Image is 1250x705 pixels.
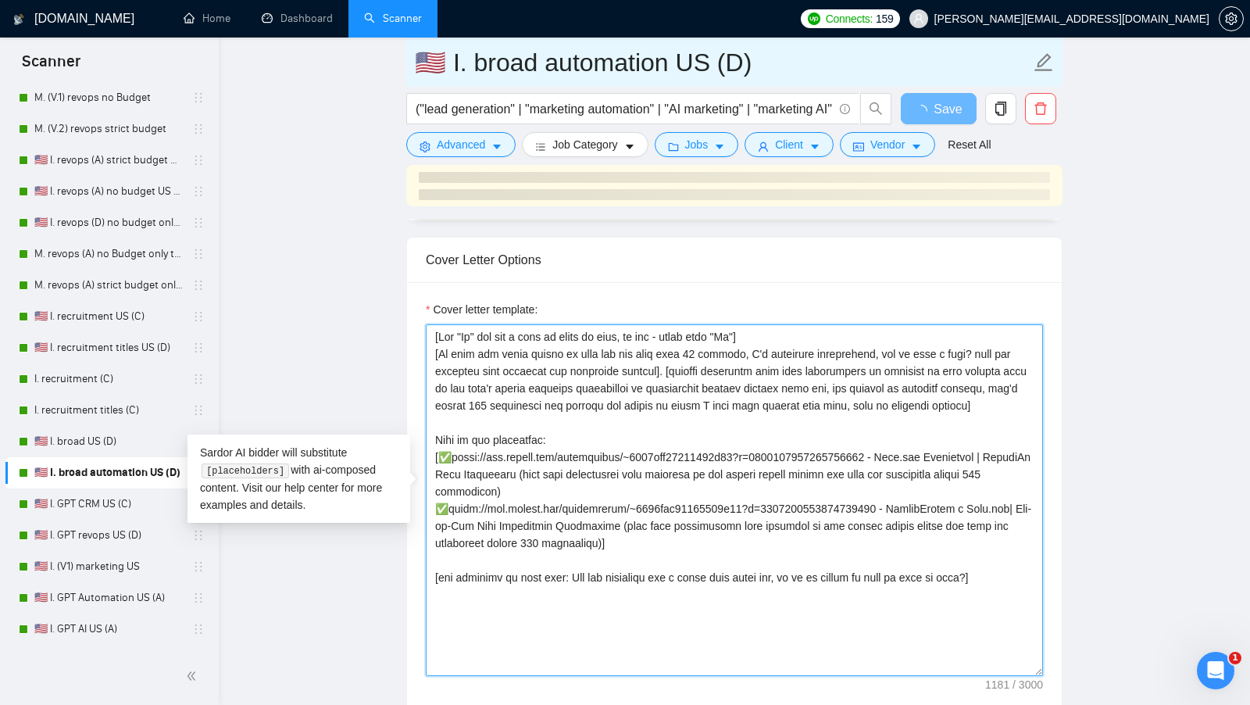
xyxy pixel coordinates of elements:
button: folderJobscaret-down [655,132,739,157]
span: holder [192,185,205,198]
a: searchScanner [364,12,422,25]
a: 🇺🇸 I. recruitment US (C) [34,301,183,332]
button: barsJob Categorycaret-down [522,132,648,157]
span: 159 [876,10,893,27]
span: caret-down [809,141,820,152]
span: holder [192,592,205,604]
span: search [861,102,891,116]
span: caret-down [491,141,502,152]
a: setting [1219,13,1244,25]
iframe: Intercom live chat [1197,652,1234,689]
a: I. recruitment titles (C) [34,395,183,426]
span: caret-down [624,141,635,152]
button: copy [985,93,1016,124]
span: caret-down [714,141,725,152]
span: idcard [853,141,864,152]
a: 🇺🇸 I. revops (D) no budget only titles [34,207,183,238]
span: holder [192,248,205,260]
span: setting [1220,13,1243,25]
a: 🇺🇸 I. recruitment titles US (D) [34,332,183,363]
span: copy [986,102,1016,116]
a: M. revops (A) no Budget only titles [34,238,183,270]
div: Cover Letter Options [426,238,1043,282]
span: folder [668,141,679,152]
a: 🇺🇸 I. revops (A) strict budget US only titles [34,145,183,176]
span: 1 [1229,652,1241,664]
span: Job Category [552,136,617,153]
label: Cover letter template: [426,301,537,318]
span: holder [192,310,205,323]
a: 🇺🇸 I. GPT Automation US (A) [34,582,183,614]
button: Save [901,93,977,124]
span: holder [192,342,205,354]
span: delete [1026,102,1055,116]
span: holder [192,154,205,166]
button: idcardVendorcaret-down [840,132,935,157]
a: help center [284,481,338,494]
button: search [860,93,891,124]
div: Sardor AI bidder will substitute with ai-composed content. Visit our for more examples and details. [187,435,410,523]
a: 🇺🇸 I. (V1) marketing US [34,551,183,582]
a: M. (V.1) revops no Budget [34,82,183,113]
span: bars [535,141,546,152]
a: homeHome [184,12,230,25]
button: setting [1219,6,1244,31]
span: holder [192,623,205,635]
button: settingAdvancedcaret-down [406,132,516,157]
span: Scanner [9,50,93,83]
button: delete [1025,93,1056,124]
a: dashboardDashboard [262,12,333,25]
img: upwork-logo.png [808,13,820,25]
span: caret-down [911,141,922,152]
span: edit [1034,52,1054,73]
span: holder [192,279,205,292]
span: holder [192,404,205,417]
a: 🇺🇸 I. GPT CRM US (C) [34,488,183,520]
span: Vendor [870,136,905,153]
textarea: Cover letter template: [426,324,1043,676]
a: 🇺🇸 I. broad US (D) [34,426,183,457]
span: user [758,141,769,152]
span: holder [192,373,205,385]
span: loading [915,105,934,117]
span: holder [192,560,205,573]
input: Search Freelance Jobs... [416,99,833,119]
span: holder [192,217,205,229]
span: Jobs [685,136,709,153]
span: double-left [186,668,202,684]
a: Reset All [948,136,991,153]
a: I. recruitment (C) [34,363,183,395]
a: 🇺🇸 I. GPT revops US (D) [34,520,183,551]
span: info-circle [840,104,850,114]
a: 🇺🇸 I. GPT AI US (A) [34,614,183,645]
a: 🇺🇸 I. broad automation US (D) [34,457,183,488]
span: holder [192,123,205,135]
span: holder [192,91,205,104]
span: Advanced [437,136,485,153]
span: Connects: [826,10,873,27]
input: Scanner name... [415,43,1030,82]
code: [placeholders] [202,463,288,479]
a: M. revops (A) strict budget only titles [34,270,183,301]
a: 🇺🇸 I. revops (A) no budget US only titles [34,176,183,207]
span: user [913,13,924,24]
a: (old)Automated Job Search [34,645,183,676]
a: M. (V.2) revops strict budget [34,113,183,145]
img: logo [13,7,24,32]
button: userClientcaret-down [745,132,834,157]
span: Save [934,99,962,119]
span: holder [192,529,205,542]
span: setting [420,141,430,152]
span: Client [775,136,803,153]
